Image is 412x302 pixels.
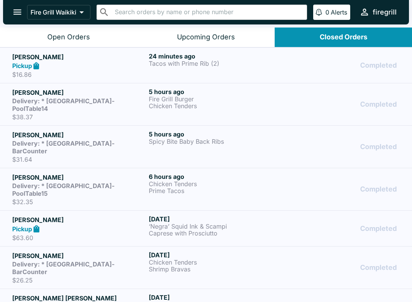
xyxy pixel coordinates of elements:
[149,187,282,194] p: Prime Tacos
[149,294,282,301] h6: [DATE]
[12,234,146,242] p: $63.60
[27,5,90,19] button: Fire Grill Waikiki
[149,230,282,237] p: Caprese with Prosciutto
[113,7,304,18] input: Search orders by name or phone number
[149,130,282,138] h6: 5 hours ago
[149,259,282,266] p: Chicken Tenders
[12,71,146,78] p: $16.86
[356,4,400,20] button: firegrill
[12,276,146,284] p: $26.25
[8,2,27,22] button: open drawer
[47,33,90,42] div: Open Orders
[12,52,146,62] h5: [PERSON_NAME]
[12,62,32,70] strong: Pickup
[12,225,32,233] strong: Pickup
[149,215,282,223] h6: [DATE]
[12,156,146,163] p: $31.64
[149,251,282,259] h6: [DATE]
[149,96,282,102] p: Fire Grill Burger
[149,60,282,67] p: Tacos with Prime Rib (2)
[149,138,282,145] p: Spicy Bite Baby Back Ribs
[320,33,367,42] div: Closed Orders
[149,223,282,230] p: ‘Negra’ Squid Ink & Scampi
[12,251,146,260] h5: [PERSON_NAME]
[331,8,347,16] p: Alerts
[325,8,329,16] p: 0
[149,88,282,96] h6: 5 hours ago
[149,266,282,273] p: Shrimp Bravas
[149,102,282,109] p: Chicken Tenders
[149,52,282,60] h6: 24 minutes ago
[149,173,282,180] h6: 6 hours ago
[12,198,146,206] p: $32.35
[12,130,146,140] h5: [PERSON_NAME]
[12,215,146,224] h5: [PERSON_NAME]
[373,8,397,17] div: firegrill
[12,113,146,121] p: $38.37
[12,260,114,276] strong: Delivery: * [GEOGRAPHIC_DATA]-BarCounter
[12,88,146,97] h5: [PERSON_NAME]
[149,180,282,187] p: Chicken Tenders
[12,97,114,112] strong: Delivery: * [GEOGRAPHIC_DATA]-PoolTable14
[12,140,114,155] strong: Delivery: * [GEOGRAPHIC_DATA]-BarCounter
[177,33,235,42] div: Upcoming Orders
[31,8,76,16] p: Fire Grill Waikiki
[12,182,114,197] strong: Delivery: * [GEOGRAPHIC_DATA]-PoolTable15
[12,173,146,182] h5: [PERSON_NAME]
